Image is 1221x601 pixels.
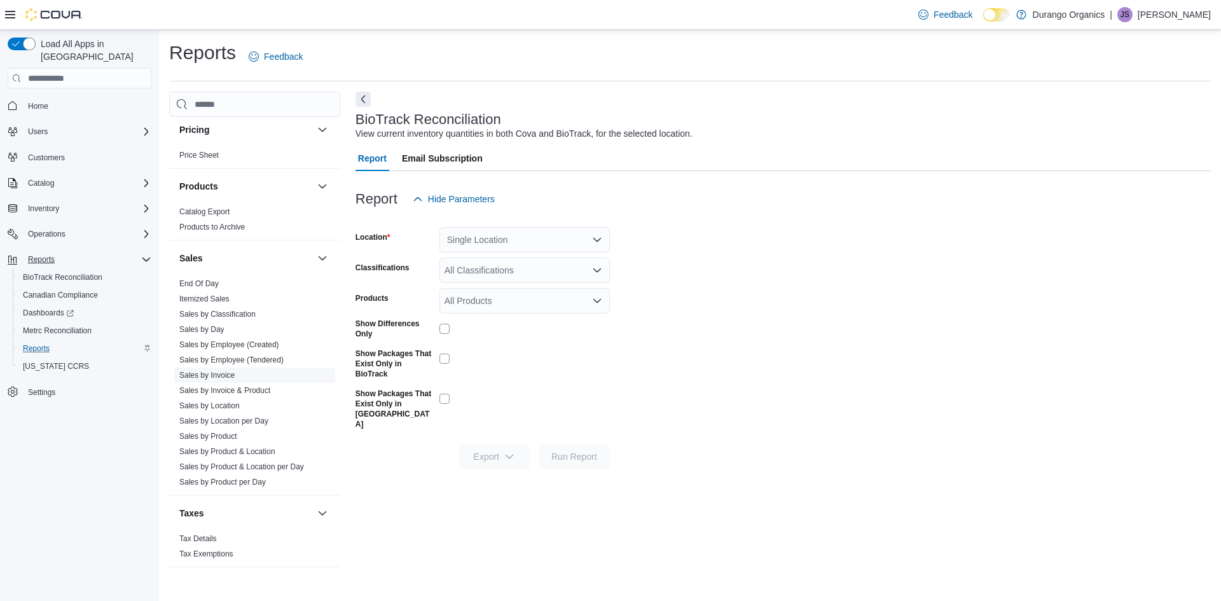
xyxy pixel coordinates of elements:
span: Products to Archive [179,222,245,232]
span: Sales by Employee (Tendered) [179,355,284,365]
button: Reports [23,252,60,267]
p: | [1110,7,1112,22]
span: Canadian Compliance [18,287,151,303]
p: Durango Organics [1033,7,1105,22]
span: End Of Day [179,279,219,289]
a: Sales by Location per Day [179,417,268,425]
button: Reports [13,340,156,357]
button: Open list of options [592,296,602,306]
a: BioTrack Reconciliation [18,270,107,285]
a: Home [23,99,53,114]
label: Show Packages That Exist Only in BioTrack [355,349,434,379]
h3: Pricing [179,123,209,136]
a: Sales by Product & Location [179,447,275,456]
a: Reports [18,341,55,356]
span: Customers [28,153,65,163]
button: Sales [315,251,330,266]
h3: Products [179,180,218,193]
nav: Complex example [8,91,151,434]
span: Settings [23,384,151,400]
a: Sales by Product & Location per Day [179,462,304,471]
span: Sales by Location per Day [179,416,268,426]
span: JS [1121,7,1129,22]
a: Metrc Reconciliation [18,323,97,338]
h3: Report [355,191,397,207]
label: Classifications [355,263,410,273]
span: Sales by Invoice [179,370,235,380]
a: Price Sheet [179,151,219,160]
button: Reports [3,251,156,268]
button: Users [23,124,53,139]
button: Pricing [179,123,312,136]
button: [US_STATE] CCRS [13,357,156,375]
button: Open list of options [592,265,602,275]
span: [US_STATE] CCRS [23,361,89,371]
p: [PERSON_NAME] [1138,7,1211,22]
a: Feedback [913,2,977,27]
a: Settings [23,385,60,400]
a: Products to Archive [179,223,245,231]
label: Show Differences Only [355,319,434,339]
label: Location [355,232,390,242]
button: Products [179,180,312,193]
a: Feedback [244,44,308,69]
span: BioTrack Reconciliation [18,270,151,285]
button: Operations [23,226,71,242]
a: Customers [23,150,70,165]
a: Tax Details [179,534,217,543]
span: Sales by Product per Day [179,477,266,487]
span: Tax Exemptions [179,549,233,559]
span: Feedback [934,8,972,21]
button: Sales [179,252,312,265]
span: Sales by Employee (Created) [179,340,279,350]
h3: Taxes [179,507,204,520]
span: Catalog [28,178,54,188]
span: Itemized Sales [179,294,230,304]
span: Sales by Invoice & Product [179,385,270,396]
div: Products [169,204,340,240]
button: Open list of options [592,235,602,245]
a: Sales by Product [179,432,237,441]
span: Report [358,146,387,171]
button: Users [3,123,156,141]
button: Inventory [3,200,156,218]
button: Operations [3,225,156,243]
span: Dashboards [23,308,74,318]
h1: Reports [169,40,236,66]
button: Customers [3,148,156,167]
span: Inventory [23,201,151,216]
span: Customers [23,149,151,165]
label: Show Packages That Exist Only in [GEOGRAPHIC_DATA] [355,389,434,429]
span: Sales by Product & Location per Day [179,462,304,472]
span: Inventory [28,204,59,214]
span: Metrc Reconciliation [23,326,92,336]
a: Sales by Day [179,325,224,334]
button: Run Report [539,444,610,469]
button: Catalog [3,174,156,192]
a: Sales by Classification [179,310,256,319]
span: Sales by Product [179,431,237,441]
span: Sales by Classification [179,309,256,319]
a: Canadian Compliance [18,287,103,303]
span: Metrc Reconciliation [18,323,151,338]
span: Hide Parameters [428,193,495,205]
a: [US_STATE] CCRS [18,359,94,374]
span: Run Report [551,450,597,463]
span: Email Subscription [402,146,483,171]
span: BioTrack Reconciliation [23,272,102,282]
div: Taxes [169,531,340,567]
a: Sales by Location [179,401,240,410]
span: Feedback [264,50,303,63]
button: Hide Parameters [408,186,500,212]
input: Dark Mode [983,8,1010,22]
span: Users [23,124,151,139]
span: Sales by Day [179,324,224,335]
span: Price Sheet [179,150,219,160]
button: Metrc Reconciliation [13,322,156,340]
div: Sales [169,276,340,495]
span: Tax Details [179,534,217,544]
span: Operations [23,226,151,242]
a: Sales by Employee (Created) [179,340,279,349]
img: Cova [25,8,83,21]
